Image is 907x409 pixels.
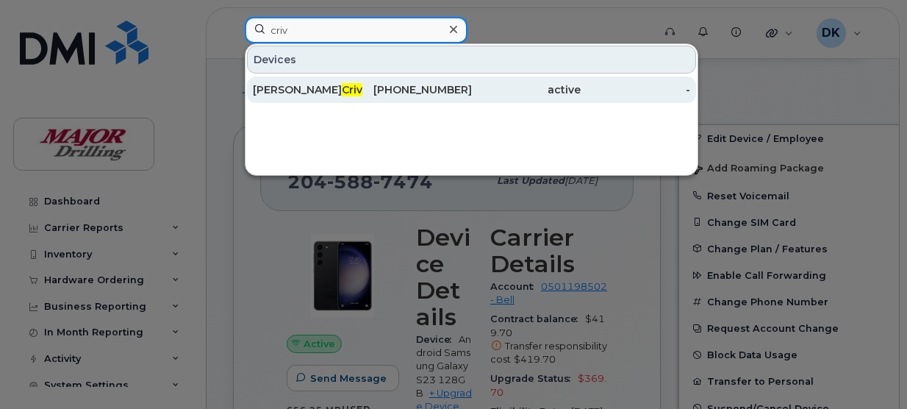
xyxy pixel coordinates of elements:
[472,82,581,97] div: active
[362,82,472,97] div: [PHONE_NUMBER]
[247,77,696,103] a: [PERSON_NAME]Crivea[PHONE_NUMBER]active-
[342,83,362,96] span: Criv
[253,82,362,97] div: [PERSON_NAME] ea
[245,17,467,43] input: Find something...
[247,46,696,74] div: Devices
[581,82,690,97] div: -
